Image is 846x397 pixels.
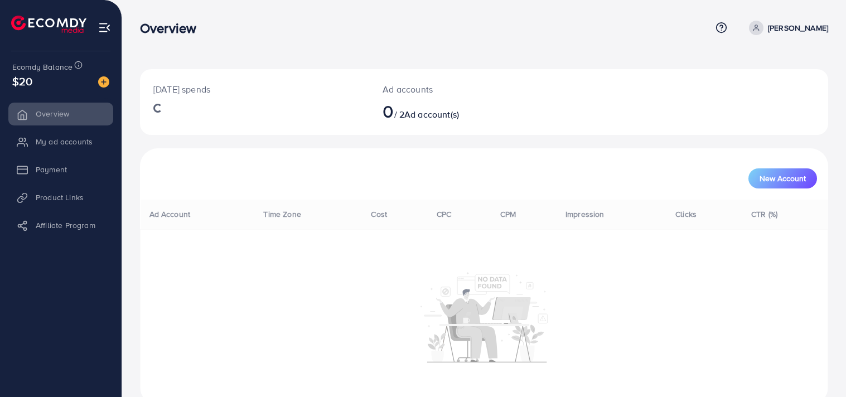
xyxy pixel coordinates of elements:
[140,20,205,36] h3: Overview
[745,21,828,35] a: [PERSON_NAME]
[12,61,72,72] span: Ecomdy Balance
[404,108,459,120] span: Ad account(s)
[11,16,86,33] img: logo
[760,175,806,182] span: New Account
[12,73,32,89] span: $20
[768,21,828,35] p: [PERSON_NAME]
[383,98,394,124] span: 0
[98,21,111,34] img: menu
[748,168,817,188] button: New Account
[98,76,109,88] img: image
[383,83,528,96] p: Ad accounts
[153,83,356,96] p: [DATE] spends
[383,100,528,122] h2: / 2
